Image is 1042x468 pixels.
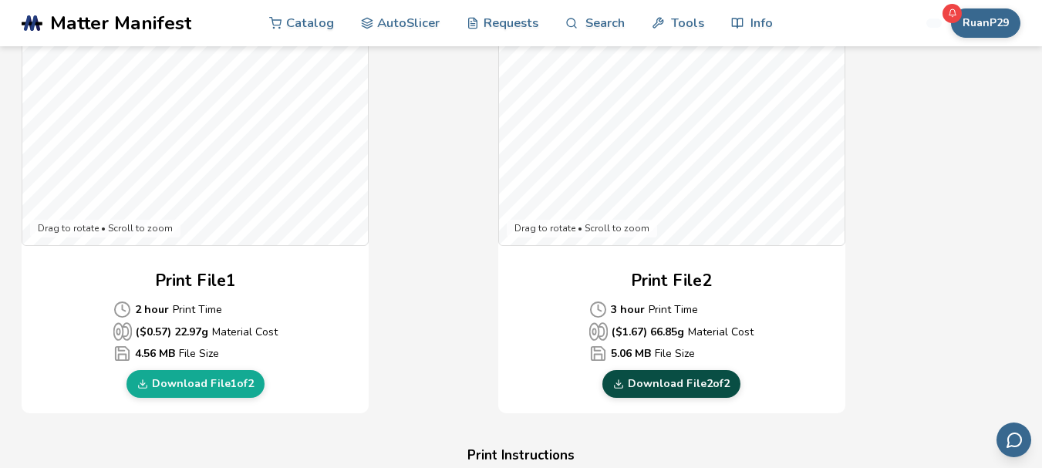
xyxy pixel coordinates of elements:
b: 2 hour [135,301,169,318]
span: Average Cost [589,322,608,341]
p: Print Time [589,301,754,318]
span: Average Cost [589,345,607,362]
b: ($ 1.67 ) 66.85 g [612,324,684,340]
p: File Size [113,345,278,362]
span: Average Cost [113,345,131,362]
button: RuanP29 [951,8,1020,38]
p: Material Cost [113,322,278,341]
b: 5.06 MB [611,345,651,362]
h2: Print File 2 [631,269,712,293]
div: Drag to rotate • Scroll to zoom [507,220,657,238]
span: Average Cost [113,301,131,318]
button: Send feedback via email [996,423,1031,457]
b: 4.56 MB [135,345,175,362]
h2: Print File 1 [155,269,236,293]
a: Download File1of2 [126,370,265,398]
div: Drag to rotate • Scroll to zoom [30,220,180,238]
span: Matter Manifest [50,12,191,34]
a: Download File2of2 [602,370,740,398]
span: Average Cost [113,322,132,341]
b: ($ 0.57 ) 22.97 g [136,324,208,340]
h4: Print Instructions [228,444,814,468]
span: Average Cost [589,301,607,318]
p: Material Cost [589,322,754,341]
p: File Size [589,345,754,362]
b: 3 hour [611,301,645,318]
p: Print Time [113,301,278,318]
